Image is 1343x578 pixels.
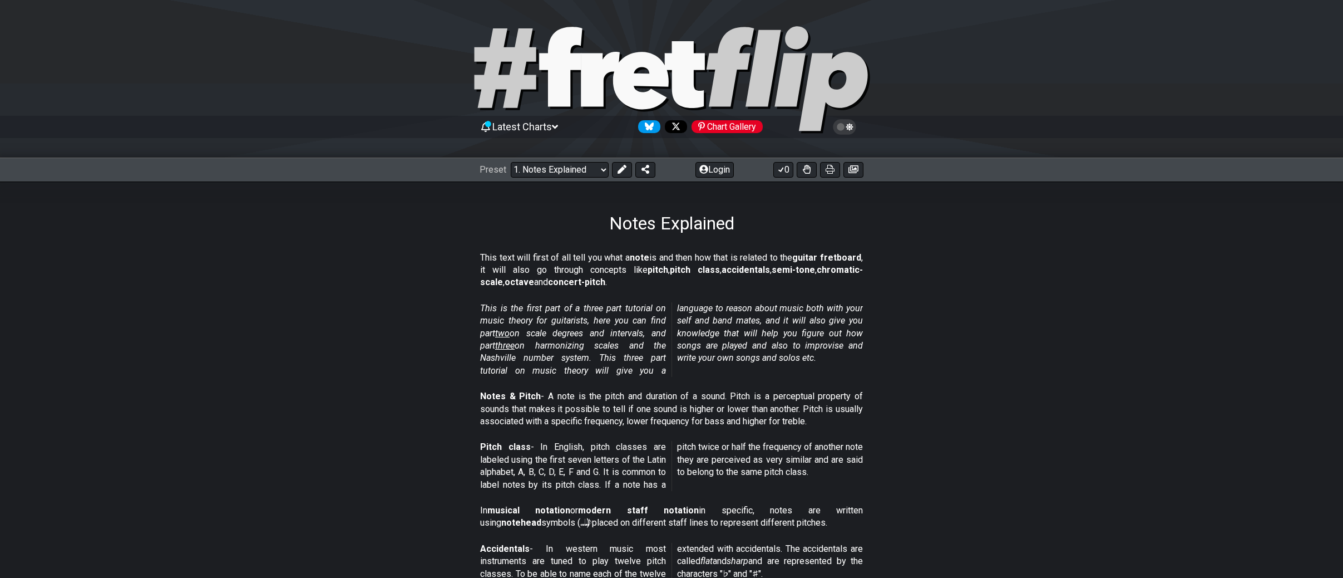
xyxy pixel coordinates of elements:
[505,277,534,287] strong: octave
[634,120,660,133] a: Follow #fretflip at Bluesky
[495,328,510,339] span: two
[773,162,793,178] button: 0
[578,505,699,516] strong: modern staff notation
[660,120,687,133] a: Follow #fretflip at X
[480,504,863,530] p: In or in specific, notes are written using symbols (𝅝 𝅗𝅥 𝅘𝅥 𝅘𝅥𝅮) placed on different staff lines to r...
[511,162,609,178] select: Preset
[670,264,720,275] strong: pitch class
[630,252,649,263] strong: note
[838,122,851,132] span: Toggle light / dark theme
[843,162,863,178] button: Create image
[700,556,713,566] em: flat
[612,162,632,178] button: Edit Preset
[480,442,531,452] strong: Pitch class
[648,264,668,275] strong: pitch
[695,162,734,178] button: Login
[495,340,515,351] span: three
[609,213,734,234] h1: Notes Explained
[820,162,840,178] button: Print
[692,120,763,133] div: Chart Gallery
[492,121,552,133] span: Latest Charts
[480,390,863,428] p: - A note is the pitch and duration of a sound. Pitch is a perceptual property of sounds that make...
[480,391,541,401] strong: Notes & Pitch
[487,505,570,516] strong: musical notation
[480,252,863,289] p: This text will first of all tell you what a is and then how that is related to the , it will also...
[548,277,605,287] strong: concert-pitch
[480,441,863,491] p: - In English, pitch classes are labeled using the first seven letters of the Latin alphabet, A, B...
[501,517,541,528] strong: notehead
[687,120,763,133] a: #fretflip at Pinterest
[792,252,861,263] strong: guitar fretboard
[480,164,506,175] span: Preset
[635,162,655,178] button: Share Preset
[480,303,863,376] em: This is the first part of a three part tutorial on music theory for guitarists, here you can find...
[797,162,817,178] button: Toggle Dexterity for all fretkits
[722,264,770,275] strong: accidentals
[727,556,748,566] em: sharp
[480,543,530,554] strong: Accidentals
[772,264,815,275] strong: semi-tone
